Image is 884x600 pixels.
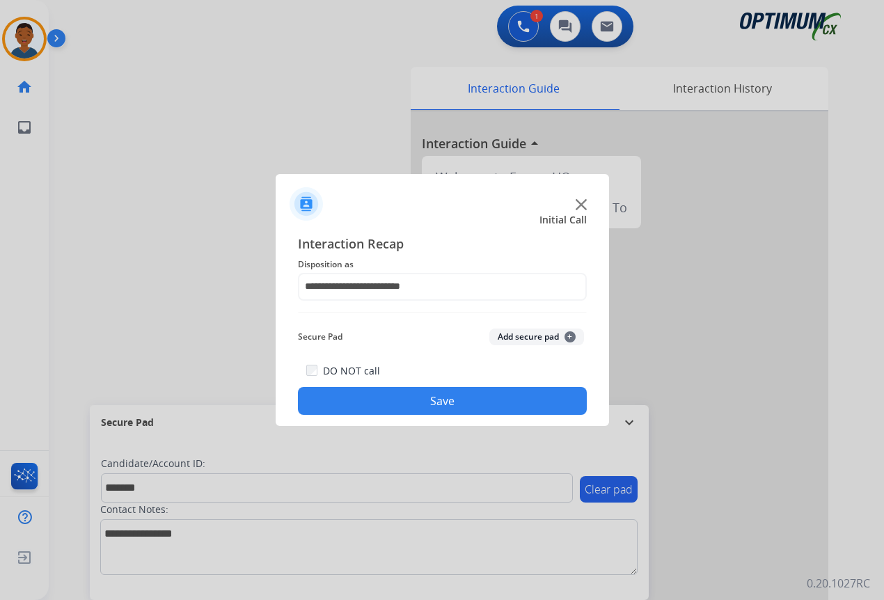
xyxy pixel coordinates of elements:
span: Disposition as [298,256,587,273]
span: + [565,331,576,342]
span: Initial Call [539,213,587,227]
p: 0.20.1027RC [807,575,870,592]
button: Add secure pad+ [489,329,584,345]
span: Interaction Recap [298,234,587,256]
span: Secure Pad [298,329,342,345]
label: DO NOT call [323,364,380,378]
img: contactIcon [290,187,323,221]
button: Save [298,387,587,415]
